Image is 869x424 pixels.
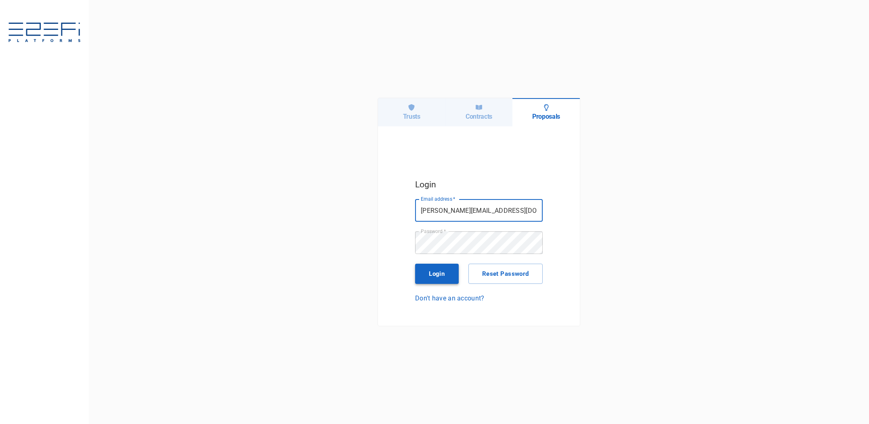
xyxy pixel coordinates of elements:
[466,113,492,120] h6: Contracts
[415,294,543,303] a: Don't have an account?
[468,264,543,284] button: Reset Password
[403,113,420,120] h6: Trusts
[8,23,81,44] img: E2EFiPLATFORMS-7f06cbf9.svg
[532,113,560,120] h6: Proposals
[415,264,459,284] button: Login
[421,195,455,202] label: Email address
[415,178,543,191] h5: Login
[421,228,446,235] label: Password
